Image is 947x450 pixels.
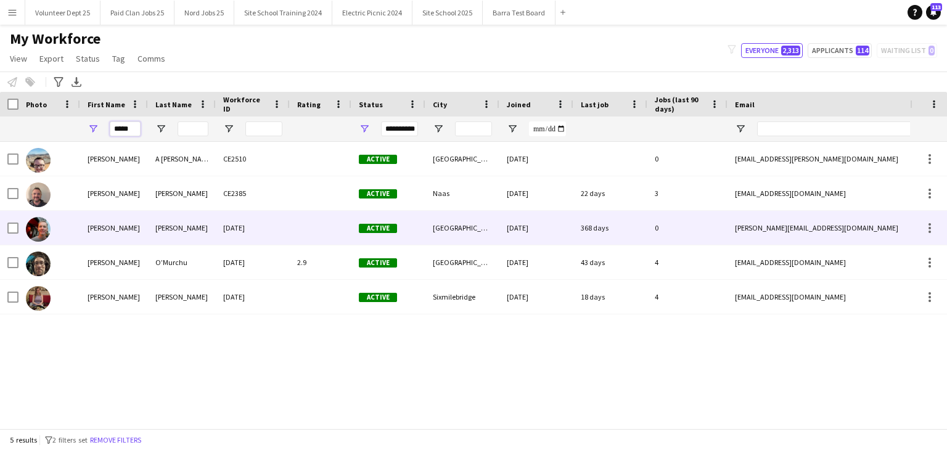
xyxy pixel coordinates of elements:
[499,176,573,210] div: [DATE]
[245,121,282,136] input: Workforce ID Filter Input
[359,224,397,233] span: Active
[216,280,290,314] div: [DATE]
[499,142,573,176] div: [DATE]
[107,51,130,67] a: Tag
[499,245,573,279] div: [DATE]
[425,211,499,245] div: [GEOGRAPHIC_DATA]
[507,123,518,134] button: Open Filter Menu
[573,211,647,245] div: 368 days
[359,189,397,198] span: Active
[148,176,216,210] div: [PERSON_NAME]
[155,100,192,109] span: Last Name
[216,245,290,279] div: [DATE]
[112,53,125,64] span: Tag
[148,142,216,176] div: A [PERSON_NAME]
[647,142,728,176] div: 0
[216,211,290,245] div: [DATE]
[647,280,728,314] div: 4
[35,51,68,67] a: Export
[433,123,444,134] button: Open Filter Menu
[216,176,290,210] div: CE2385
[80,176,148,210] div: [PERSON_NAME]
[26,182,51,207] img: Brian Gibson
[26,100,47,109] span: Photo
[234,1,332,25] button: Site School Training 2024
[930,3,942,11] span: 113
[425,245,499,279] div: [GEOGRAPHIC_DATA] 14
[455,121,492,136] input: City Filter Input
[133,51,170,67] a: Comms
[25,1,100,25] button: Volunteer Dept 25
[88,123,99,134] button: Open Filter Menu
[148,211,216,245] div: [PERSON_NAME]
[735,100,755,109] span: Email
[26,217,51,242] img: Brian Martin
[499,211,573,245] div: [DATE]
[290,245,351,279] div: 2.9
[926,5,941,20] a: 113
[148,280,216,314] div: [PERSON_NAME]
[216,142,290,176] div: CE2510
[26,286,51,311] img: Briana Mulligan-clarke
[80,142,148,176] div: [PERSON_NAME]
[76,53,100,64] span: Status
[359,100,383,109] span: Status
[80,211,148,245] div: [PERSON_NAME]
[26,148,51,173] img: Brian A Davison
[425,142,499,176] div: [GEOGRAPHIC_DATA]
[155,123,166,134] button: Open Filter Menu
[100,1,174,25] button: Paid Clan Jobs 25
[10,30,100,48] span: My Workforce
[52,435,88,444] span: 2 filters set
[80,280,148,314] div: [PERSON_NAME]
[573,176,647,210] div: 22 days
[359,155,397,164] span: Active
[499,280,573,314] div: [DATE]
[110,121,141,136] input: First Name Filter Input
[69,75,84,89] app-action-btn: Export XLSX
[741,43,803,58] button: Everyone2,313
[359,123,370,134] button: Open Filter Menu
[178,121,208,136] input: Last Name Filter Input
[71,51,105,67] a: Status
[529,121,566,136] input: Joined Filter Input
[808,43,872,58] button: Applicants114
[297,100,321,109] span: Rating
[39,53,64,64] span: Export
[10,53,27,64] span: View
[856,46,869,55] span: 114
[359,258,397,268] span: Active
[148,245,216,279] div: O’Murchu
[174,1,234,25] button: Nord Jobs 25
[5,51,32,67] a: View
[735,123,746,134] button: Open Filter Menu
[425,176,499,210] div: Naas
[581,100,609,109] span: Last job
[507,100,531,109] span: Joined
[573,280,647,314] div: 18 days
[483,1,555,25] button: Barra Test Board
[223,123,234,134] button: Open Filter Menu
[88,100,125,109] span: First Name
[647,176,728,210] div: 3
[412,1,483,25] button: Site School 2025
[26,252,51,276] img: Brian O’Murchu
[359,293,397,302] span: Active
[655,95,705,113] span: Jobs (last 90 days)
[332,1,412,25] button: Electric Picnic 2024
[573,245,647,279] div: 43 days
[223,95,268,113] span: Workforce ID
[88,433,144,447] button: Remove filters
[781,46,800,55] span: 2,313
[433,100,447,109] span: City
[51,75,66,89] app-action-btn: Advanced filters
[425,280,499,314] div: Sixmilebridge
[137,53,165,64] span: Comms
[647,245,728,279] div: 4
[80,245,148,279] div: [PERSON_NAME]
[647,211,728,245] div: 0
